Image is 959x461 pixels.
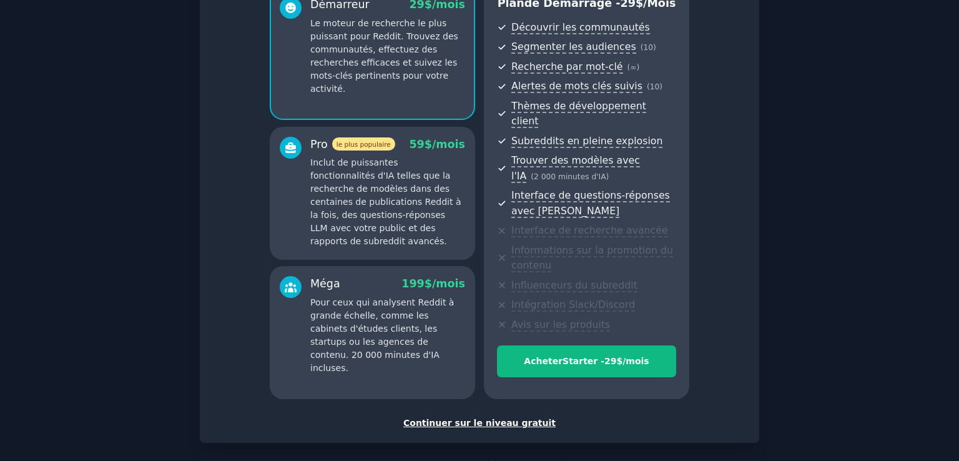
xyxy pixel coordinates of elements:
font: Avis sur les produits [511,319,610,330]
font: le plus populaire [337,141,391,148]
font: ) [637,63,640,72]
font: Recherche par mot-clé [511,61,622,72]
font: Segmenter les audiences [511,41,636,52]
font: 2 000 minutes d'IA [534,172,606,181]
font: Thèmes de développement client [511,100,646,127]
font: Continuer sur le niveau gratuit [403,418,556,428]
font: $ [616,356,622,366]
font: Pro [310,138,328,151]
font: Informations sur la promotion du contenu [511,244,673,272]
font: ) [606,172,609,181]
font: 199 [401,277,425,290]
font: ( [641,43,644,52]
font: Starter - [563,356,604,366]
font: Pour ceux qui analysent Reddit à grande échelle, comme les cabinets d'études clients, les startup... [310,297,454,373]
font: /mois [432,138,465,151]
font: ( [627,63,631,72]
font: Méga [310,277,340,290]
font: 29 [604,356,616,366]
font: /mois [622,356,649,366]
font: Influenceurs du subreddit [511,279,637,291]
font: ) [659,82,662,91]
font: Acheter [524,356,563,366]
font: Trouver des modèles avec l'IA [511,154,640,182]
font: ( [531,172,534,181]
font: Subreddits en pleine explosion [511,135,662,147]
font: 10 [643,43,653,52]
font: ( [647,82,650,91]
font: Inclut de puissantes fonctionnalités d'IA telles que la recherche de modèles dans des centaines d... [310,157,461,246]
font: Interface de questions-réponses avec [PERSON_NAME] [511,189,670,217]
font: Alertes de mots clés suivis [511,80,642,92]
font: Interface de recherche avancée [511,224,667,236]
font: 59 [409,138,424,151]
font: Découvrir les communautés [511,21,650,33]
font: /mois [432,277,465,290]
font: Intégration Slack/Discord [511,299,635,310]
font: $ [425,277,432,290]
font: 10 [650,82,660,91]
font: ∞ [630,63,636,72]
button: AcheterStarter -29$/mois [497,345,676,377]
font: Le moteur de recherche le plus puissant pour Reddit. Trouvez des communautés, effectuez des reche... [310,18,458,94]
font: $ [425,138,432,151]
font: ) [653,43,656,52]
